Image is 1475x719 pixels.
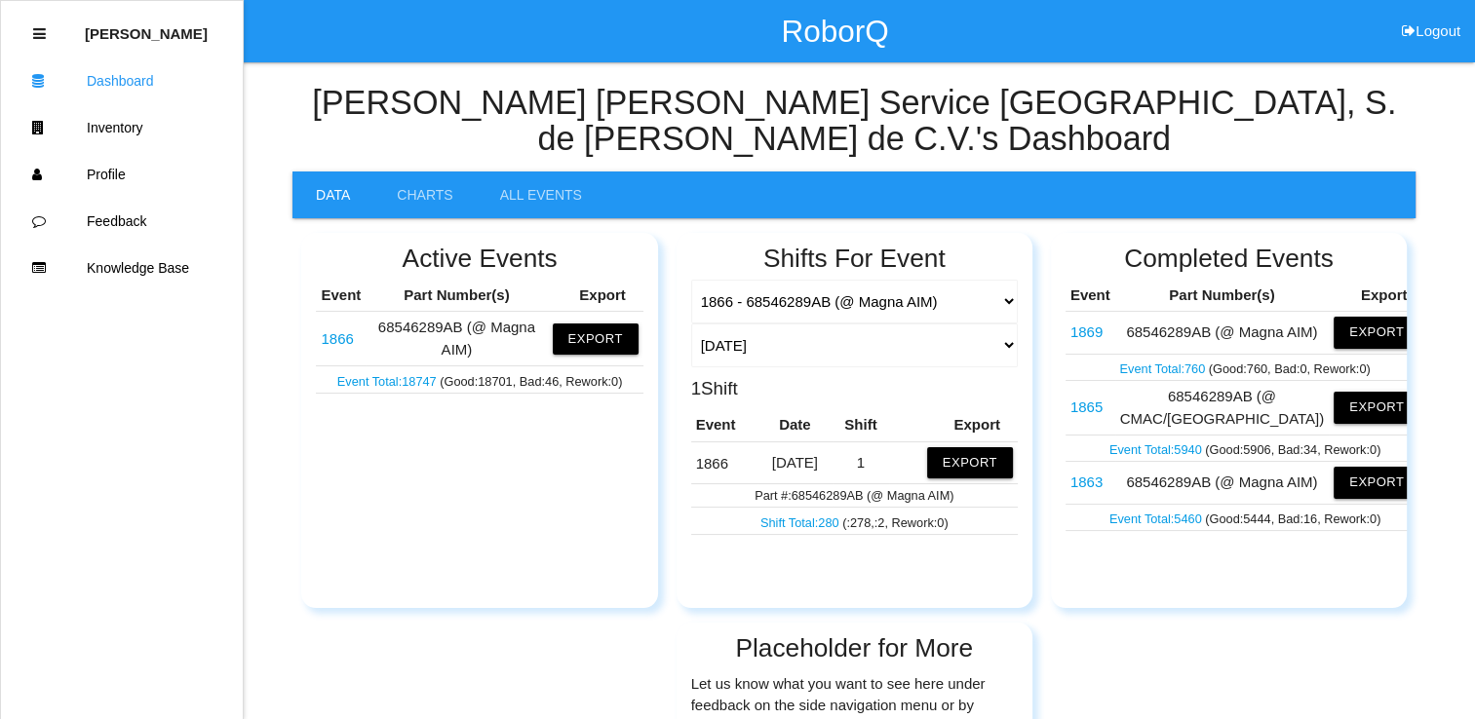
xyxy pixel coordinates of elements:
[366,312,547,366] td: 68546289AB (@ Magna AIM)
[691,409,757,441] th: Event
[833,441,889,483] td: 1
[760,515,842,530] a: Shift Total:280
[85,11,208,42] p: Diego Altamirano
[292,171,373,218] a: Data
[1,198,243,245] a: Feedback
[833,409,889,441] th: Shift
[1066,245,1392,273] h2: Completed Events
[373,171,476,218] a: Charts
[1070,437,1420,459] p: (Good: 5906 , Bad: 34 , Rework: 0 )
[1,151,243,198] a: Profile
[1329,280,1424,312] th: Export
[1070,323,1103,340] a: 1869
[927,447,1013,478] button: Export
[33,11,46,57] div: Close
[1115,280,1329,312] th: Part Number(s)
[1115,312,1329,354] td: 68546289AB (@ Magna AIM)
[548,280,643,312] th: Export
[691,374,738,398] h3: 1 Shift
[1109,511,1205,526] a: Event Total:5460
[337,374,440,389] a: Event Total:18747
[316,280,366,312] th: Event
[1066,312,1115,354] td: 68546289AB (@ Magna AIM)
[477,171,605,218] a: All Events
[1334,317,1419,348] button: Export
[1115,381,1329,435] td: 68546289AB (@ CMAC/[GEOGRAPHIC_DATA])
[321,368,638,390] p: (Good: 18701 , Bad: 46 , Rework: 0 )
[757,441,833,483] td: [DATE]
[316,245,642,273] h2: Active Events
[1334,392,1419,423] button: Export
[691,484,1018,508] td: Part #: 68546289AB (@ Magna AIM)
[1,104,243,151] a: Inventory
[1066,280,1115,312] th: Event
[1334,467,1419,498] button: Export
[1109,442,1205,457] a: Event Total:5940
[1066,462,1115,504] td: 68546289AB (@ Magna AIM)
[1,57,243,104] a: Dashboard
[1070,507,1420,528] p: (Good: 5444 , Bad: 16 , Rework: 0 )
[691,634,1018,662] h2: Placeholder for More
[1070,473,1103,490] a: 1863
[1070,357,1420,378] p: (Good: 760 , Bad: 0 , Rework: 0 )
[1119,361,1208,376] a: Event Total:760
[1115,462,1329,504] td: 68546289AB (@ Magna AIM)
[696,510,1013,531] p: ( : 278 , : 2 , Rework: 0 )
[691,245,1018,273] h2: Shifts For Event
[1070,398,1103,415] a: 1865
[321,330,353,347] a: 1866
[1,245,243,291] a: Knowledge Base
[889,409,1018,441] th: Export
[366,280,547,312] th: Part Number(s)
[553,323,639,355] button: Export
[757,409,833,441] th: Date
[1066,381,1115,435] td: 68546289AB (@ CMAC/Brownstown)
[292,85,1416,158] h4: [PERSON_NAME] [PERSON_NAME] Service [GEOGRAPHIC_DATA], S. de [PERSON_NAME] de C.V. 's Dashboard
[691,441,757,483] td: 68546289AB (@ Magna AIM)
[316,312,366,366] td: 68546289AB (@ Magna AIM)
